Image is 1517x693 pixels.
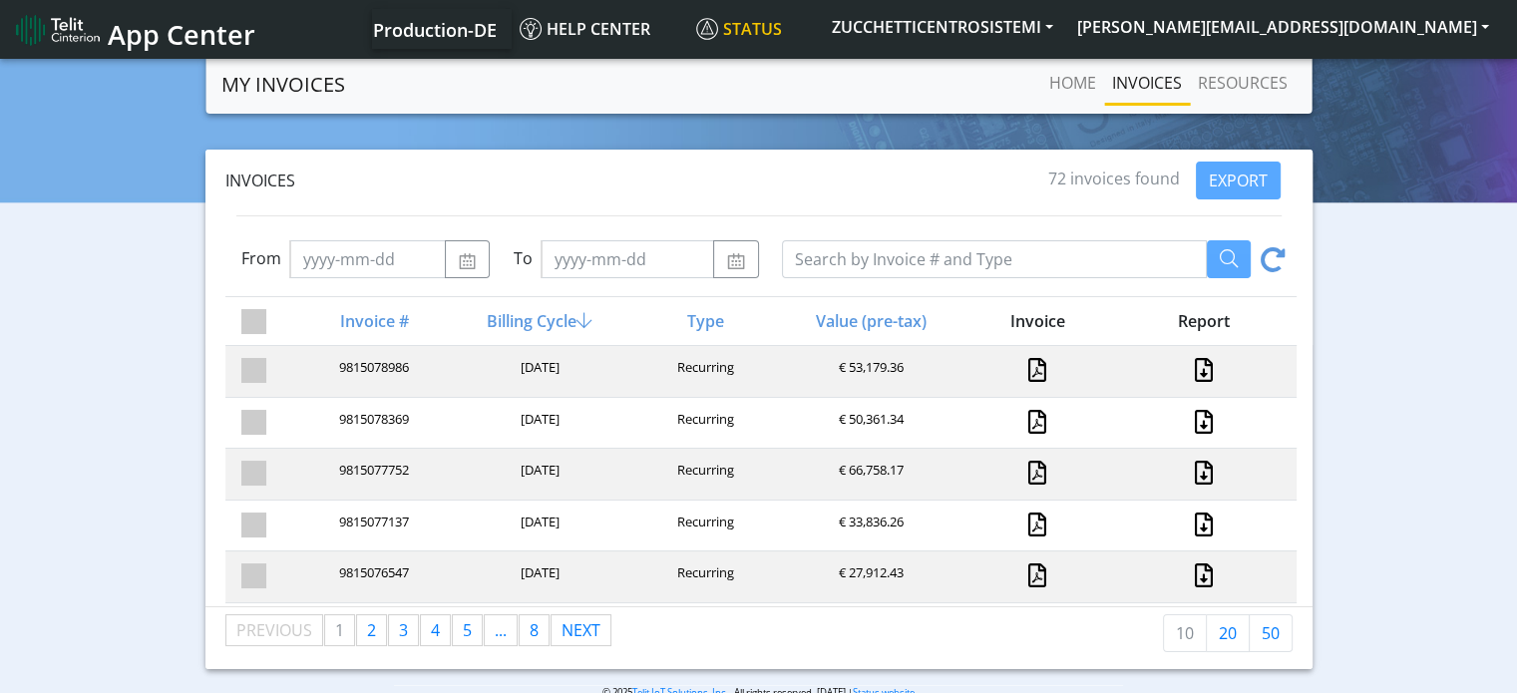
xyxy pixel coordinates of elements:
[787,358,952,385] div: € 53,179.36
[455,309,620,333] div: Billing Cycle
[688,9,820,49] a: Status
[520,18,650,40] span: Help center
[289,410,455,437] div: 9815078369
[455,513,620,539] div: [DATE]
[399,619,408,641] span: 3
[16,8,252,51] a: App Center
[520,18,542,40] img: knowledge.svg
[455,461,620,488] div: [DATE]
[514,246,533,270] label: To
[787,309,952,333] div: Value (pre-tax)
[621,461,787,488] div: Recurring
[367,619,376,641] span: 2
[820,9,1065,45] button: ZUCCHETTICENTROSISTEMI
[1249,614,1293,652] a: 50
[373,18,497,42] span: Production-DE
[621,309,787,333] div: Type
[241,246,281,270] label: From
[787,461,952,488] div: € 66,758.17
[696,18,718,40] img: status.svg
[726,253,745,269] img: calendar.svg
[1118,309,1284,333] div: Report
[952,309,1118,333] div: Invoice
[1065,9,1501,45] button: [PERSON_NAME][EMAIL_ADDRESS][DOMAIN_NAME]
[696,18,782,40] span: Status
[455,358,620,385] div: [DATE]
[221,65,345,105] a: MY INVOICES
[1196,162,1281,199] button: EXPORT
[541,240,714,278] input: yyyy-mm-dd
[372,9,496,49] a: Your current platform instance
[289,358,455,385] div: 9815078986
[335,619,344,641] span: 1
[787,410,952,437] div: € 50,361.34
[431,619,440,641] span: 4
[1190,63,1296,103] a: RESOURCES
[1041,63,1104,103] a: Home
[1206,614,1250,652] a: 20
[289,309,455,333] div: Invoice #
[787,563,952,590] div: € 27,912.43
[782,240,1207,278] input: Search by Invoice # and Type
[289,461,455,488] div: 9815077752
[289,563,455,590] div: 9815076547
[463,619,472,641] span: 5
[455,563,620,590] div: [DATE]
[1104,63,1190,103] a: INVOICES
[621,410,787,437] div: Recurring
[236,619,312,641] span: Previous
[621,358,787,385] div: Recurring
[225,170,295,191] span: Invoices
[225,614,612,646] ul: Pagination
[512,9,688,49] a: Help center
[552,615,610,645] a: Next page
[289,513,455,539] div: 9815077137
[108,16,255,53] span: App Center
[16,14,100,46] img: logo-telit-cinterion-gw-new.png
[1048,168,1180,189] span: 72 invoices found
[455,410,620,437] div: [DATE]
[787,513,952,539] div: € 33,836.26
[621,563,787,590] div: Recurring
[621,513,787,539] div: Recurring
[495,619,507,641] span: ...
[458,253,477,269] img: calendar.svg
[289,240,446,278] input: yyyy-mm-dd
[530,619,539,641] span: 8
